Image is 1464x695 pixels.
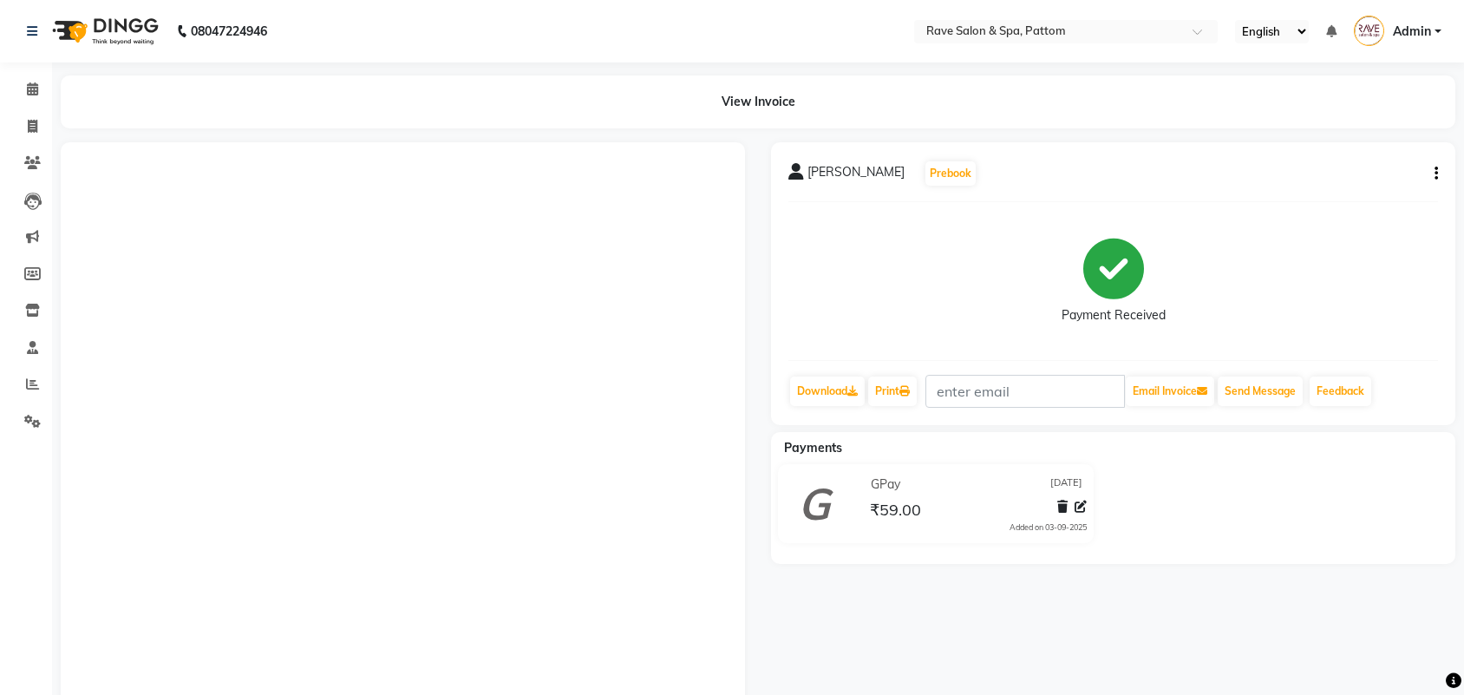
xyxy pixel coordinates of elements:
[925,375,1125,408] input: enter email
[1310,377,1371,406] a: Feedback
[1393,23,1431,41] span: Admin
[784,440,842,456] span: Payments
[925,161,976,186] button: Prebook
[1218,377,1303,406] button: Send Message
[1010,521,1087,534] div: Added on 03-09-2025
[1062,306,1166,325] div: Payment Received
[1126,377,1214,406] button: Email Invoice
[871,475,900,494] span: GPay
[1354,16,1384,46] img: Admin
[191,7,267,56] b: 08047224946
[61,75,1455,128] div: View Invoice
[1050,475,1082,494] span: [DATE]
[807,163,905,187] span: [PERSON_NAME]
[790,377,865,406] a: Download
[868,377,917,406] a: Print
[44,7,163,56] img: logo
[870,500,921,524] span: ₹59.00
